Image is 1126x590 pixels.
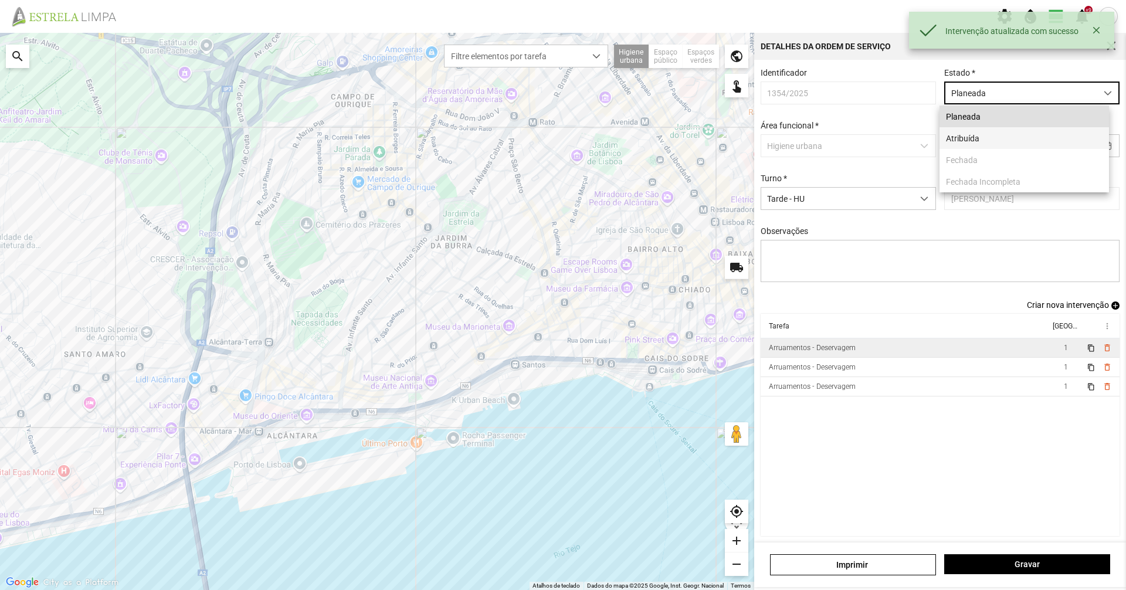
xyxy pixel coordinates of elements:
img: Google [3,575,42,590]
div: remove [725,552,748,576]
span: 1 [1064,382,1068,391]
button: content_copy [1087,382,1096,391]
div: local_shipping [725,256,748,279]
a: Abrir esta área no Google Maps (abre uma nova janela) [3,575,42,590]
label: Observações [761,226,808,236]
div: add [725,529,748,552]
div: my_location [725,500,748,523]
span: water_drop [1022,8,1039,25]
div: Espaço público [649,45,683,68]
div: Arruamentos - Deservagem [769,344,856,352]
img: file [8,6,129,27]
button: delete_outline [1102,362,1111,372]
span: Planeada [946,112,981,121]
span: content_copy [1087,344,1094,352]
button: content_copy [1087,343,1096,352]
span: Filtre elementos por tarefa [445,45,585,67]
div: Arruamentos - Deservagem [769,363,856,371]
span: 1 [1064,344,1068,352]
a: Imprimir [770,554,936,575]
button: delete_outline [1102,343,1111,352]
span: content_copy [1087,383,1094,391]
span: more_vert [1102,321,1111,331]
li: Planeada [940,106,1109,127]
label: Turno * [761,174,787,183]
a: Termos (abre num novo separador) [731,582,751,589]
span: Atribuída [946,134,979,143]
div: [GEOGRAPHIC_DATA] [1052,322,1077,330]
span: settings [996,8,1013,25]
button: Atalhos de teclado [533,582,580,590]
div: Tarefa [769,322,789,330]
div: dropdown trigger [1097,82,1120,104]
div: +9 [1084,6,1093,14]
button: Gravar [944,554,1110,574]
label: Estado * [944,68,975,77]
button: content_copy [1087,362,1096,372]
span: Tarde - HU [761,188,913,209]
span: Gravar [951,560,1104,569]
li: Atribuída [940,127,1109,149]
div: touch_app [725,74,748,97]
span: content_copy [1087,364,1094,371]
span: notifications [1073,8,1091,25]
span: Planeada [945,82,1097,104]
div: Arruamentos - Deservagem [769,382,856,391]
label: Área funcional * [761,121,819,130]
div: Espaços verdes [683,45,719,68]
div: dropdown trigger [585,45,608,67]
span: Dados do mapa ©2025 Google, Inst. Geogr. Nacional [587,582,724,589]
div: Higiene urbana [614,45,649,68]
label: Identificador [761,68,807,77]
div: search [6,45,29,68]
span: view_day [1047,8,1065,25]
div: public [725,45,748,68]
div: dropdown trigger [913,188,936,209]
span: Criar nova intervenção [1027,300,1109,310]
button: Arraste o Pegman para o mapa para abrir o Street View [725,422,748,446]
div: Detalhes da Ordem de Serviço [761,42,891,50]
span: 1 [1064,363,1068,371]
div: Intervenção atualizada com sucesso [945,26,1088,36]
button: delete_outline [1102,382,1111,391]
span: add [1111,301,1120,310]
